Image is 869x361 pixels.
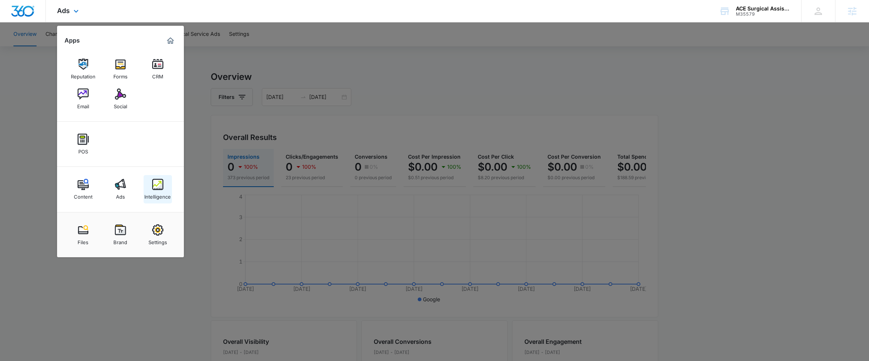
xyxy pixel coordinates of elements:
[57,7,70,15] span: Ads
[65,37,80,44] h2: Apps
[69,130,97,158] a: POS
[78,236,88,245] div: Files
[144,175,172,203] a: Intelligence
[106,175,135,203] a: Ads
[77,100,89,109] div: Email
[736,6,790,12] div: account name
[106,221,135,249] a: Brand
[78,145,88,155] div: POS
[69,221,97,249] a: Files
[69,55,97,83] a: Reputation
[164,35,176,47] a: Marketing 360® Dashboard
[144,190,171,200] div: Intelligence
[736,12,790,17] div: account id
[113,70,128,80] div: Forms
[106,85,135,113] a: Social
[69,85,97,113] a: Email
[148,236,167,245] div: Settings
[71,70,95,80] div: Reputation
[152,70,163,80] div: CRM
[144,55,172,83] a: CRM
[113,236,127,245] div: Brand
[69,175,97,203] a: Content
[106,55,135,83] a: Forms
[74,190,92,200] div: Content
[114,100,127,109] div: Social
[144,221,172,249] a: Settings
[116,190,125,200] div: Ads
